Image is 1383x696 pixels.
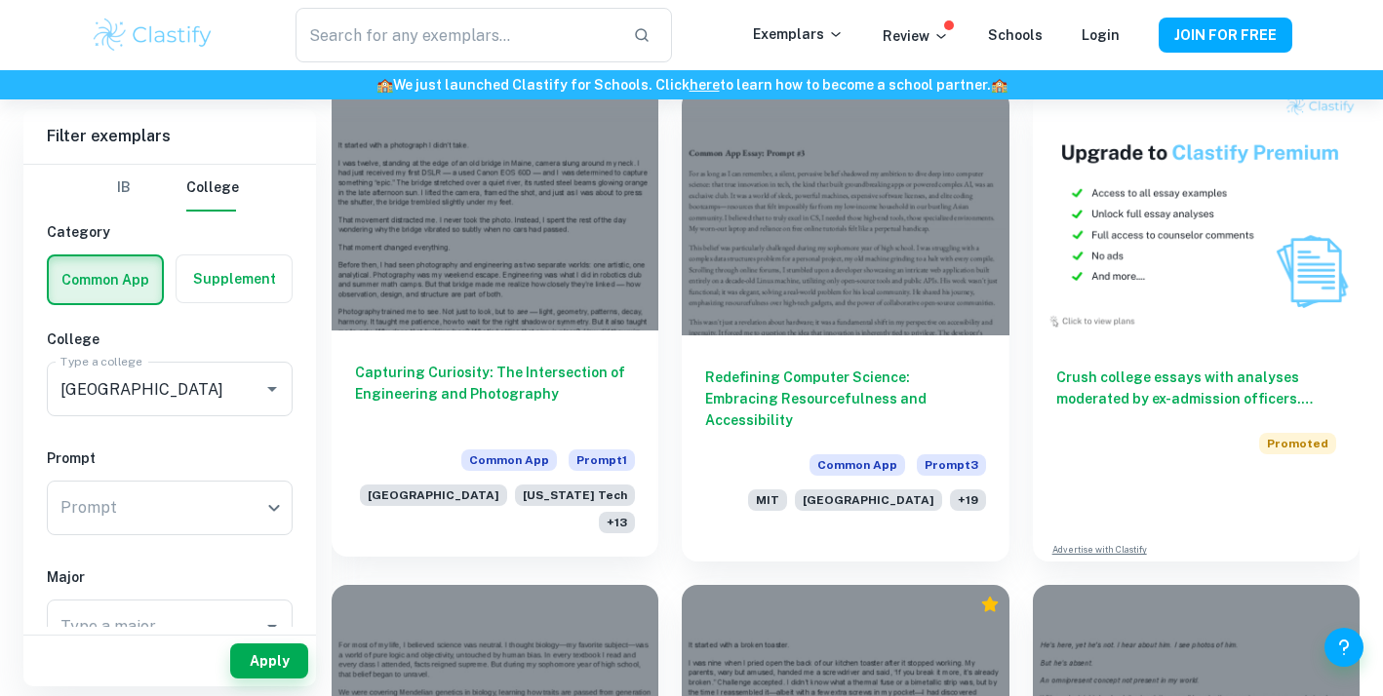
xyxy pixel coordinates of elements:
h6: Filter exemplars [23,109,316,164]
button: Open [258,375,286,403]
h6: Prompt [47,447,293,469]
span: MIT [748,489,787,511]
h6: We just launched Clastify for Schools. Click to learn how to become a school partner. [4,74,1379,96]
span: + 13 [599,512,635,533]
a: Redefining Computer Science: Embracing Resourcefulness and AccessibilityCommon AppPrompt3MIT[GEOG... [682,90,1008,561]
h6: College [47,329,293,350]
span: 🏫 [376,77,393,93]
button: IB [100,165,147,212]
span: Common App [461,449,557,471]
button: Common App [49,256,162,303]
span: [GEOGRAPHIC_DATA] [795,489,942,511]
span: Promoted [1259,433,1336,454]
span: [GEOGRAPHIC_DATA] [360,484,507,506]
p: Exemplars [753,23,844,45]
button: College [186,165,239,212]
span: Prompt 1 [569,449,635,471]
a: Schools [988,27,1043,43]
h6: Redefining Computer Science: Embracing Resourcefulness and Accessibility [705,367,985,431]
button: Apply [230,643,308,678]
div: Premium [980,595,1000,614]
input: Search for any exemplars... [296,8,617,62]
span: Common App [810,454,905,476]
a: Capturing Curiosity: The Intersection of Engineering and PhotographyCommon AppPrompt1[GEOGRAPHIC_... [332,90,658,561]
a: Advertise with Clastify [1052,543,1147,557]
img: Thumbnail [1033,90,1360,334]
h6: Category [47,221,293,243]
span: Prompt 3 [917,454,986,476]
span: 🏫 [991,77,1008,93]
a: here [690,77,720,93]
h6: Crush college essays with analyses moderated by ex-admission officers. Upgrade now [1056,367,1336,409]
img: Clastify logo [91,16,215,55]
button: Supplement [177,255,292,302]
span: [US_STATE] Tech [515,484,635,506]
h6: Capturing Curiosity: The Intersection of Engineering and Photography [355,362,635,426]
h6: Major [47,566,293,588]
button: Help and Feedback [1324,628,1363,667]
button: Open [258,613,286,640]
button: JOIN FOR FREE [1159,18,1292,53]
p: Review [883,25,949,47]
label: Type a college [60,353,141,369]
div: Filter type choice [100,165,239,212]
span: + 19 [950,489,986,511]
a: Login [1082,27,1120,43]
